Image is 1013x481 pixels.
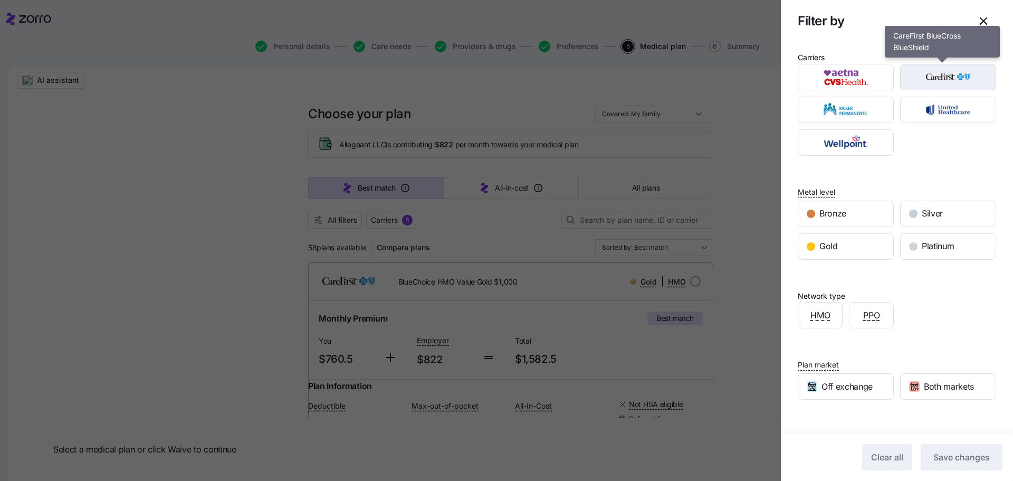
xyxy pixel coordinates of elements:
img: Aetna CVS Health [807,67,885,88]
img: UnitedHealthcare [910,99,987,120]
span: Bronze [819,207,846,220]
button: Save changes [921,444,1002,470]
img: CareFirst BlueCross BlueShield [910,67,987,88]
span: PPO [863,309,880,322]
span: Platinum [922,240,954,253]
img: Wellpoint [807,132,885,153]
div: Carriers [798,52,825,63]
span: Silver [922,207,943,220]
span: Clear all [871,451,903,464]
span: Metal level [798,187,835,197]
span: Off exchange [821,380,873,393]
span: Both markets [924,380,974,393]
img: Kaiser Permanente [807,99,885,120]
span: Save changes [933,451,990,464]
span: HMO [810,309,830,322]
h1: Filter by [798,13,962,29]
span: Gold [819,240,838,253]
span: HSA [798,431,813,441]
button: Clear all [862,444,912,470]
div: Network type [798,290,845,302]
span: Plan market [798,360,839,370]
